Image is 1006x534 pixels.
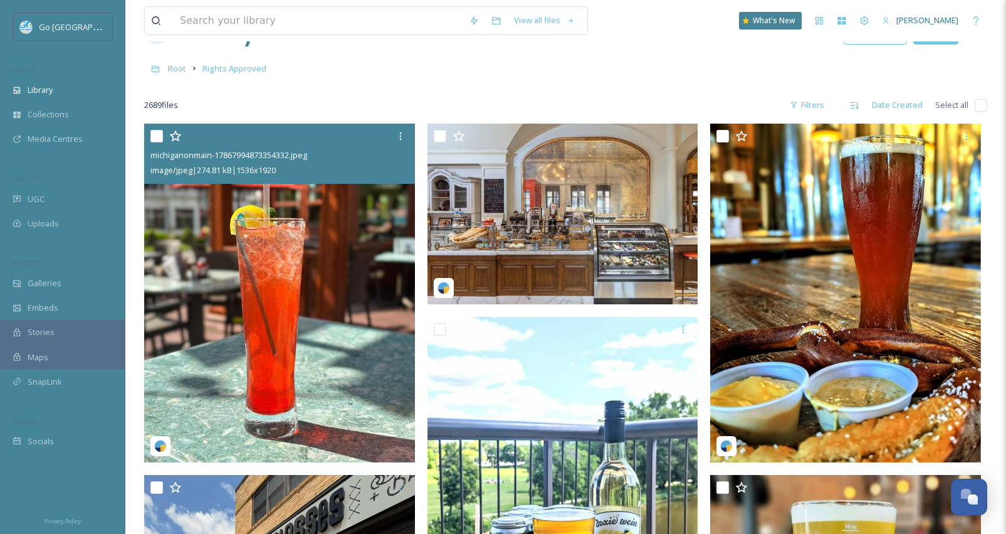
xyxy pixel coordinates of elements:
span: UGC [28,193,45,205]
span: Media Centres [28,133,83,145]
span: Root [168,63,186,74]
a: What's New [739,12,802,29]
div: Date Created [866,93,929,117]
img: snapsea-logo.png [720,440,733,452]
span: Go [GEOGRAPHIC_DATA] [39,21,132,33]
img: snapsea-logo.png [438,282,450,294]
span: Privacy Policy [45,517,81,525]
img: GoGreatLogo_MISkies_RegionalTrails%20%281%29.png [20,21,33,33]
a: [PERSON_NAME] [876,8,965,33]
a: Rights Approved [202,61,266,76]
span: MEDIA [13,65,34,74]
span: Maps [28,351,48,363]
span: Stories [28,326,55,338]
span: image/jpeg | 274.81 kB | 1536 x 1920 [150,164,276,176]
a: Privacy Policy [45,513,81,528]
span: Embeds [28,302,58,314]
button: Open Chat [951,479,987,515]
span: 2689 file s [144,99,178,111]
span: WIDGETS [13,258,41,267]
span: michiganonmain-17867994873354332.jpeg [150,149,307,161]
div: Filters [783,93,830,117]
span: COLLECT [13,174,39,183]
span: Uploads [28,218,59,230]
a: View all files [508,8,581,33]
span: Select all [935,99,968,111]
img: snapsea-logo.png [154,440,167,452]
span: Galleries [28,277,61,289]
img: frankenmuthbrewery-5020988.jpg [710,124,981,462]
span: [PERSON_NAME] [896,14,958,26]
span: Collections [28,109,69,120]
span: SOCIALS [13,416,38,425]
img: elementaldining_midland-5305536.jpg [427,124,698,304]
span: Library [28,84,53,96]
input: Search your library [174,7,463,35]
span: Rights Approved [202,63,266,74]
span: SnapLink [28,376,62,388]
img: michiganonmain-17867994873354332.jpeg [144,124,415,462]
a: Root [168,61,186,76]
span: Socials [28,435,54,447]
